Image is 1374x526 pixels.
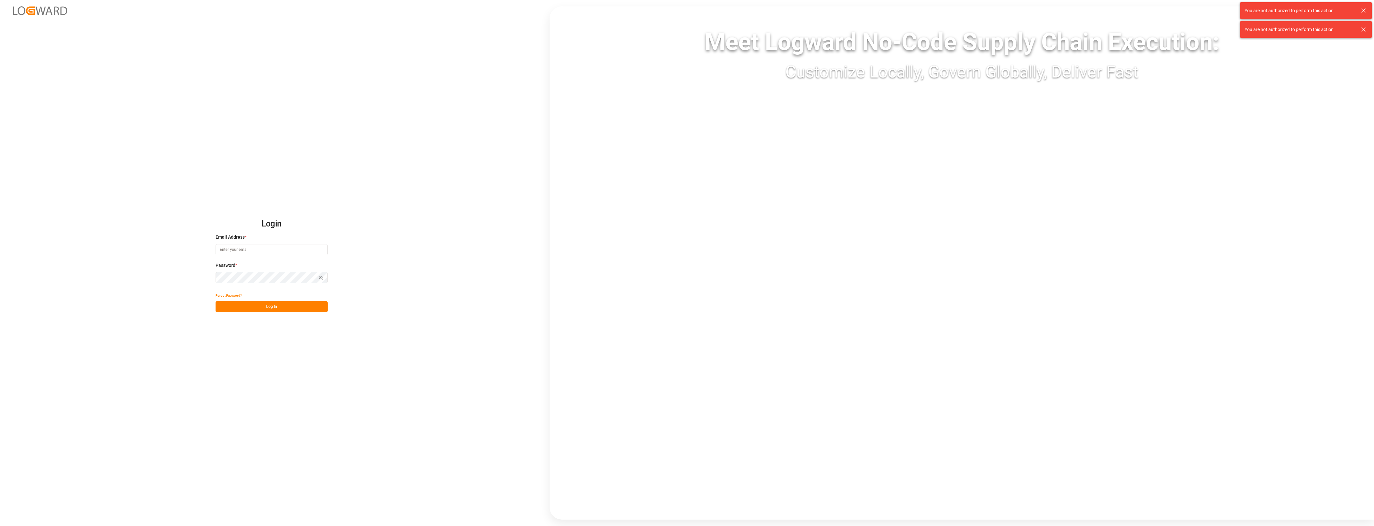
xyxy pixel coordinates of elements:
input: Enter your email [216,244,328,255]
button: Forgot Password? [216,290,242,301]
h2: Login [216,214,328,234]
button: Log In [216,301,328,312]
div: You are not authorized to perform this action [1245,26,1355,33]
div: You are not authorized to perform this action [1245,7,1355,14]
div: Meet Logward No-Code Supply Chain Execution: [550,24,1374,60]
span: Password [216,262,235,269]
div: Customize Locally, Govern Globally, Deliver Fast [550,60,1374,85]
span: Email Address [216,234,245,241]
img: Logward_new_orange.png [13,6,67,15]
